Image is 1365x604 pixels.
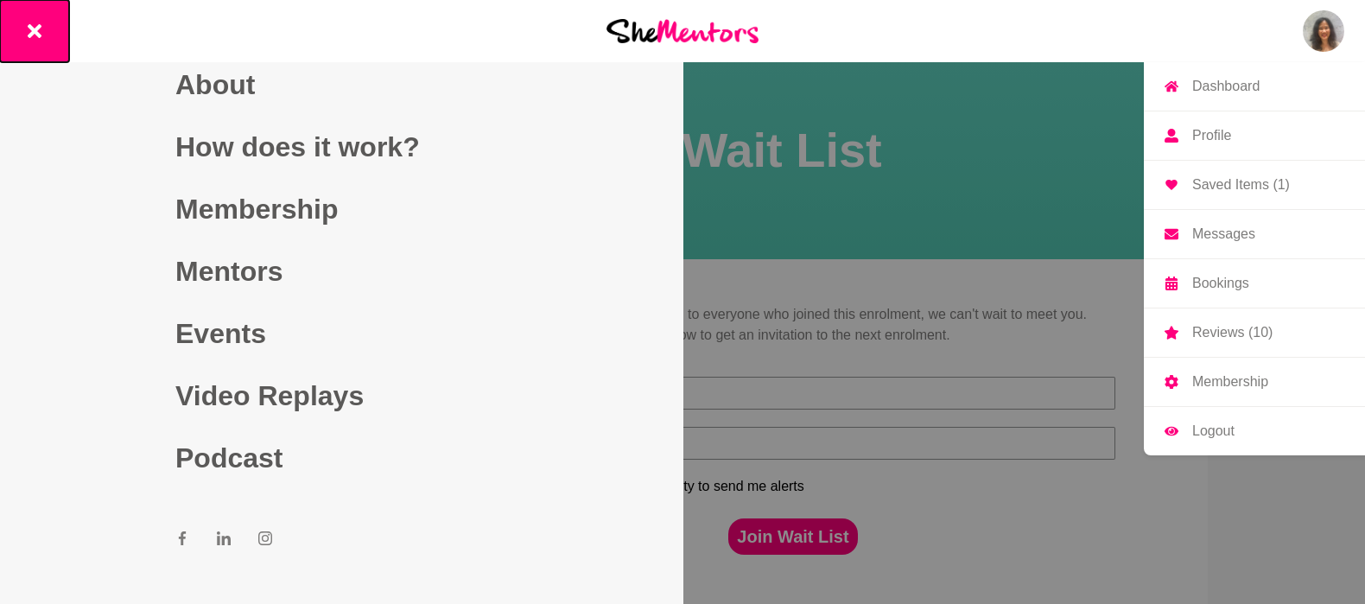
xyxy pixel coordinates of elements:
p: Bookings [1192,277,1249,290]
a: Instagram [258,531,272,551]
a: Profile [1144,111,1365,160]
img: Constance Phua [1303,10,1344,52]
a: Constance PhuaDashboardProfileSaved Items (1)MessagesBookingsReviews (10)MembershipLogout [1303,10,1344,52]
p: Messages [1192,227,1255,241]
a: Dashboard [1144,62,1365,111]
a: Facebook [175,531,189,551]
a: Mentors [175,240,507,302]
p: Reviews (10) [1192,326,1273,340]
p: Dashboard [1192,79,1260,93]
p: Logout [1192,424,1235,438]
a: About [175,54,507,116]
a: Reviews (10) [1144,308,1365,357]
a: Saved Items (1) [1144,161,1365,209]
a: Messages [1144,210,1365,258]
a: Video Replays [175,365,507,427]
a: How does it work? [175,116,507,178]
a: Podcast [175,427,507,489]
a: Membership [175,178,507,240]
a: LinkedIn [217,531,231,551]
a: Bookings [1144,259,1365,308]
a: Events [175,302,507,365]
p: Profile [1192,129,1231,143]
p: Membership [1192,375,1268,389]
img: She Mentors Logo [606,19,759,42]
p: Saved Items (1) [1192,178,1290,192]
